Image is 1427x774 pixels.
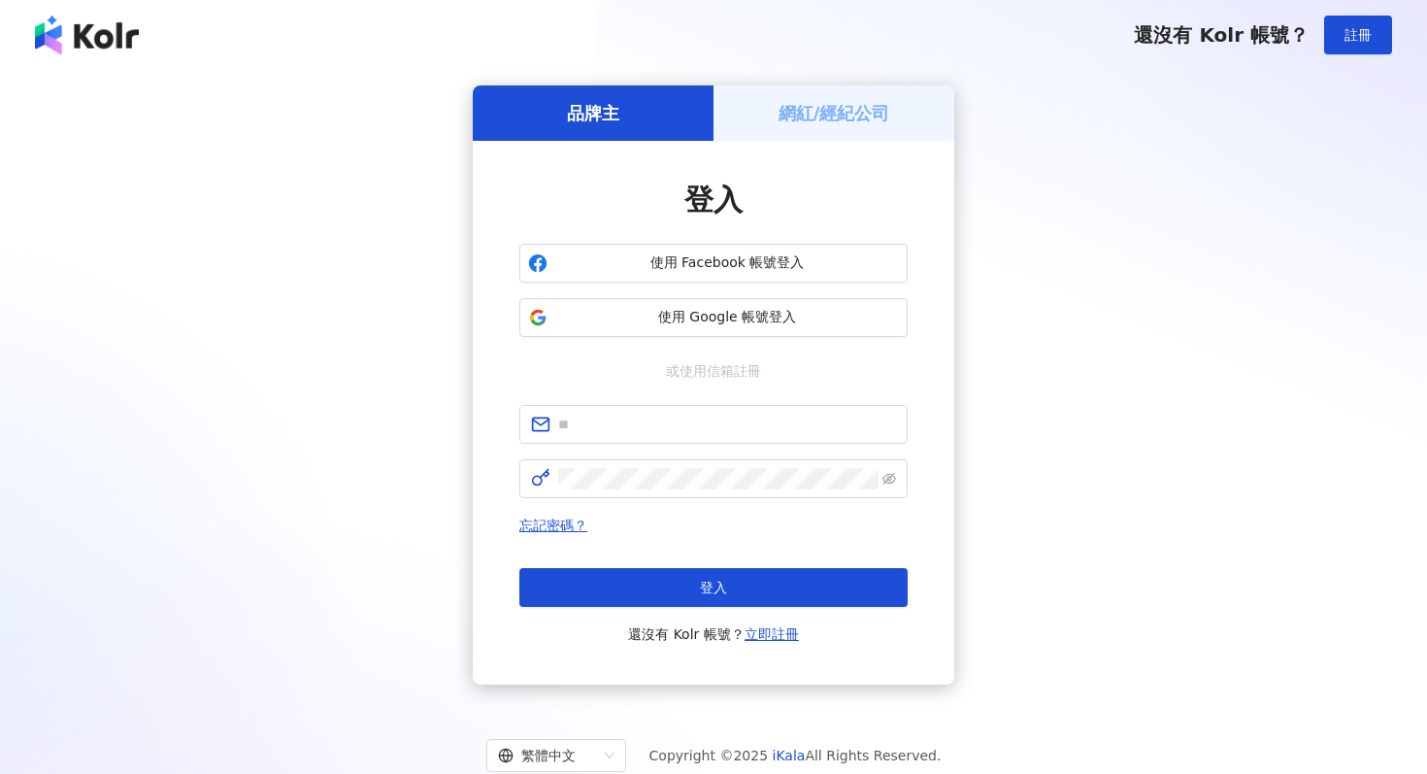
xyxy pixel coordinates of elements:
[498,740,597,771] div: 繁體中文
[652,360,775,382] span: 或使用信箱註冊
[779,101,890,125] h5: 網紅/經紀公司
[519,244,908,283] button: 使用 Facebook 帳號登入
[684,183,743,217] span: 登入
[519,568,908,607] button: 登入
[519,518,587,533] a: 忘記密碼？
[555,253,899,273] span: 使用 Facebook 帳號登入
[649,744,942,767] span: Copyright © 2025 All Rights Reserved.
[1324,16,1392,54] button: 註冊
[773,748,806,763] a: iKala
[1344,27,1372,43] span: 註冊
[519,298,908,337] button: 使用 Google 帳號登入
[35,16,139,54] img: logo
[1134,23,1309,47] span: 還沒有 Kolr 帳號？
[700,580,727,595] span: 登入
[555,308,899,327] span: 使用 Google 帳號登入
[567,101,619,125] h5: 品牌主
[882,472,896,486] span: eye-invisible
[745,626,799,642] a: 立即註冊
[628,623,799,646] span: 還沒有 Kolr 帳號？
